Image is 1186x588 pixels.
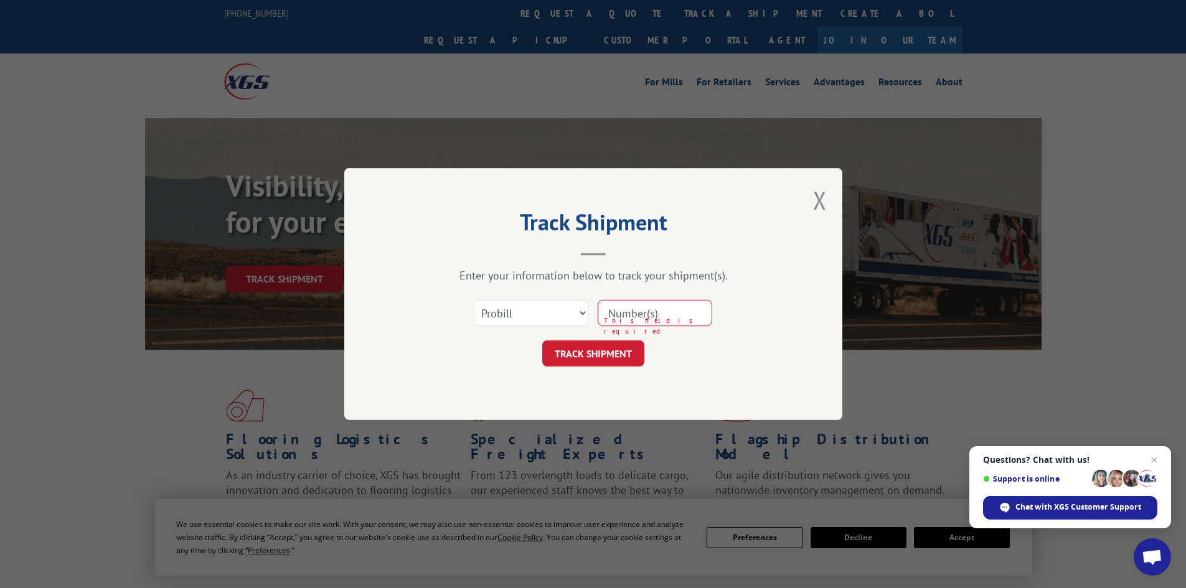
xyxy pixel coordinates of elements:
[1134,538,1171,576] div: Open chat
[598,300,712,326] input: Number(s)
[983,496,1157,520] div: Chat with XGS Customer Support
[407,268,780,282] div: Enter your information below to track your shipment(s).
[407,213,780,237] h2: Track Shipment
[983,455,1157,465] span: Questions? Chat with us!
[542,340,644,366] button: TRACK SHIPMENT
[604,315,712,336] span: This field is required
[813,184,827,217] button: Close modal
[1147,452,1162,467] span: Close chat
[1015,502,1141,513] span: Chat with XGS Customer Support
[983,474,1088,483] span: Support is online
